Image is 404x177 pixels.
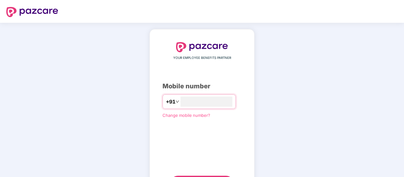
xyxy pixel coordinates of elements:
[162,81,242,91] div: Mobile number
[166,98,175,106] span: +91
[173,55,231,60] span: YOUR EMPLOYEE BENEFITS PARTNER
[176,42,228,52] img: logo
[6,7,58,17] img: logo
[175,100,179,104] span: down
[162,113,210,118] a: Change mobile number?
